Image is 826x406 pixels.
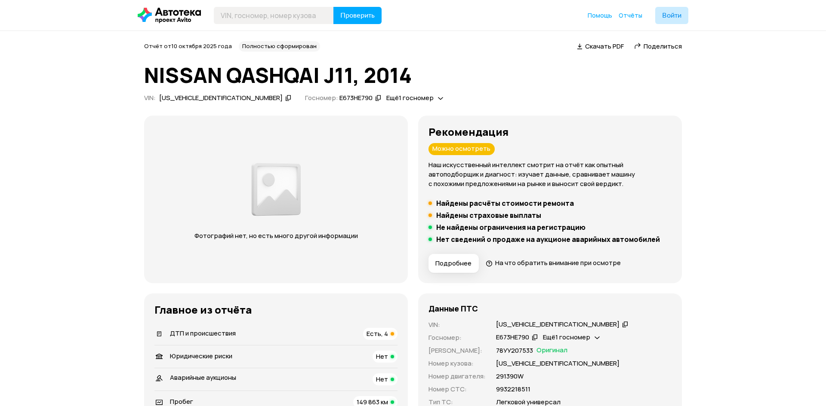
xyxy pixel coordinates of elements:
span: Скачать PDF [585,42,624,51]
p: Номер СТС : [428,385,486,394]
span: Пробег [170,397,193,406]
div: Можно осмотреть [428,143,495,155]
span: Оригинал [536,346,567,355]
h4: Данные ПТС [428,304,478,313]
p: Наш искусственный интеллект смотрит на отчёт как опытный автоподборщик и диагност: изучает данные... [428,160,672,189]
span: Нет [376,352,388,361]
p: 291390W [496,372,524,381]
span: Проверить [340,12,375,19]
span: Госномер: [305,93,338,102]
span: ДТП и происшествия [170,329,236,338]
img: 2a3f492e8892fc00.png [249,158,303,221]
a: Отчёты [619,11,642,20]
h5: Нет сведений о продаже на аукционе аварийных автомобилей [436,235,660,244]
p: Номер двигателя : [428,372,486,381]
p: 9932218511 [496,385,530,394]
span: Ещё 1 госномер [386,93,434,102]
a: Скачать PDF [577,42,624,51]
div: Е673НЕ790 [339,94,373,103]
span: VIN : [144,93,156,102]
p: Фотографий нет, но есть много другой информации [186,231,366,241]
p: [US_VEHICLE_IDENTIFICATION_NUMBER] [496,359,619,368]
h5: Найдены страховые выплаты [436,211,541,220]
div: [US_VEHICLE_IDENTIFICATION_NUMBER] [496,320,619,329]
a: На что обратить внимание при осмотре [486,258,621,267]
span: Отчёты [619,11,642,19]
div: [US_VEHICLE_IDENTIFICATION_NUMBER] [159,94,283,103]
p: Госномер : [428,333,486,342]
span: Нет [376,375,388,384]
button: Проверить [333,7,382,24]
span: Помощь [588,11,612,19]
h3: Рекомендация [428,126,672,138]
a: Помощь [588,11,612,20]
span: Юридические риски [170,351,232,360]
h5: Не найдены ограничения на регистрацию [436,223,586,232]
div: Е673НЕ790 [496,333,529,342]
div: Полностью сформирован [239,41,320,52]
span: Есть, 4 [367,329,388,338]
span: Аварийные аукционы [170,373,236,382]
button: Войти [655,7,688,24]
span: На что обратить внимание при осмотре [495,258,621,267]
span: Поделиться [644,42,682,51]
span: Войти [662,12,681,19]
h1: NISSAN QASHQAI J11, 2014 [144,64,682,87]
input: VIN, госномер, номер кузова [214,7,334,24]
p: [PERSON_NAME] : [428,346,486,355]
span: Отчёт от 10 октября 2025 года [144,42,232,50]
h5: Найдены расчёты стоимости ремонта [436,199,574,208]
a: Поделиться [634,42,682,51]
p: Номер кузова : [428,359,486,368]
span: Подробнее [435,259,472,268]
button: Подробнее [428,254,479,273]
span: Ещё 1 госномер [543,333,590,342]
p: VIN : [428,320,486,330]
p: 78УУ207533 [496,346,533,355]
h3: Главное из отчёта [154,304,398,316]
